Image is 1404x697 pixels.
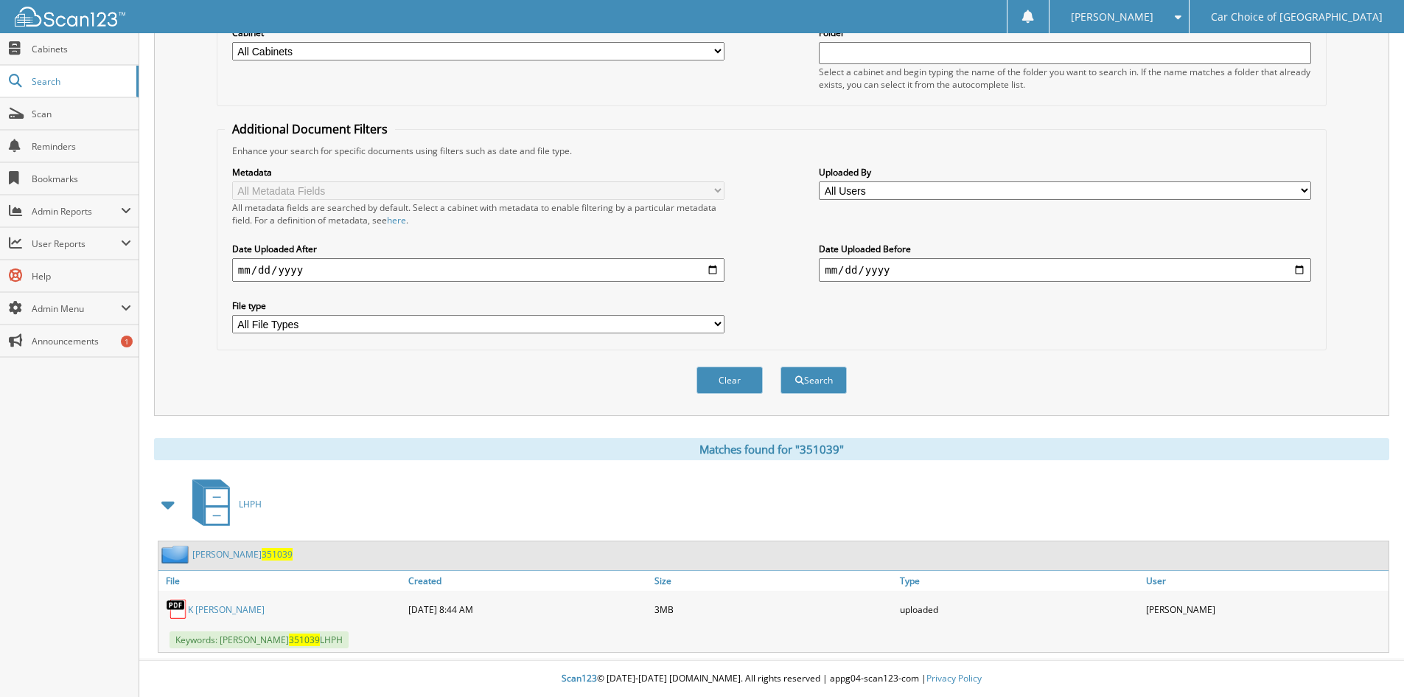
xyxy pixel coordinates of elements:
span: LHPH [239,498,262,510]
div: uploaded [896,594,1142,624]
div: 1 [121,336,133,347]
span: Reminders [32,140,131,153]
a: File [158,571,405,591]
button: Search [780,367,847,394]
a: User [1142,571,1389,591]
img: PDF.png [166,598,188,620]
div: Select a cabinet and begin typing the name of the folder you want to search in. If the name match... [819,66,1311,91]
img: scan123-logo-white.svg [15,7,125,27]
span: Keywords: [PERSON_NAME] LHPH [170,631,349,648]
label: Date Uploaded Before [819,243,1311,255]
span: [PERSON_NAME] [1071,13,1153,21]
div: © [DATE]-[DATE] [DOMAIN_NAME]. All rights reserved | appg04-scan123-com | [139,661,1404,697]
div: [PERSON_NAME] [1142,594,1389,624]
span: User Reports [32,237,121,250]
label: Date Uploaded After [232,243,724,255]
iframe: Chat Widget [1330,626,1404,697]
span: Search [32,75,129,88]
a: Privacy Policy [926,672,982,684]
span: Announcements [32,335,131,347]
span: Bookmarks [32,173,131,185]
a: here [387,214,406,226]
span: 351039 [289,634,320,646]
div: Enhance your search for specific documents using filters such as date and file type. [225,145,1319,157]
span: Help [32,270,131,282]
label: Uploaded By [819,166,1311,178]
span: Scan123 [562,672,597,684]
a: Created [405,571,651,591]
a: Size [651,571,897,591]
span: Admin Menu [32,302,121,315]
span: Scan [32,108,131,120]
span: Admin Reports [32,205,121,218]
label: File type [232,299,724,312]
span: Cabinets [32,43,131,55]
a: [PERSON_NAME]351039 [192,548,293,561]
a: K [PERSON_NAME] [188,603,265,616]
span: Car Choice of [GEOGRAPHIC_DATA] [1211,13,1383,21]
img: folder2.png [161,545,192,564]
input: end [819,258,1311,282]
span: 351039 [262,548,293,561]
a: LHPH [184,475,262,533]
button: Clear [696,367,763,394]
div: All metadata fields are searched by default. Select a cabinet with metadata to enable filtering b... [232,201,724,226]
div: 3MB [651,594,897,624]
a: Type [896,571,1142,591]
label: Metadata [232,166,724,178]
input: start [232,258,724,282]
legend: Additional Document Filters [225,121,395,137]
div: [DATE] 8:44 AM [405,594,651,624]
div: Matches found for "351039" [154,438,1389,460]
